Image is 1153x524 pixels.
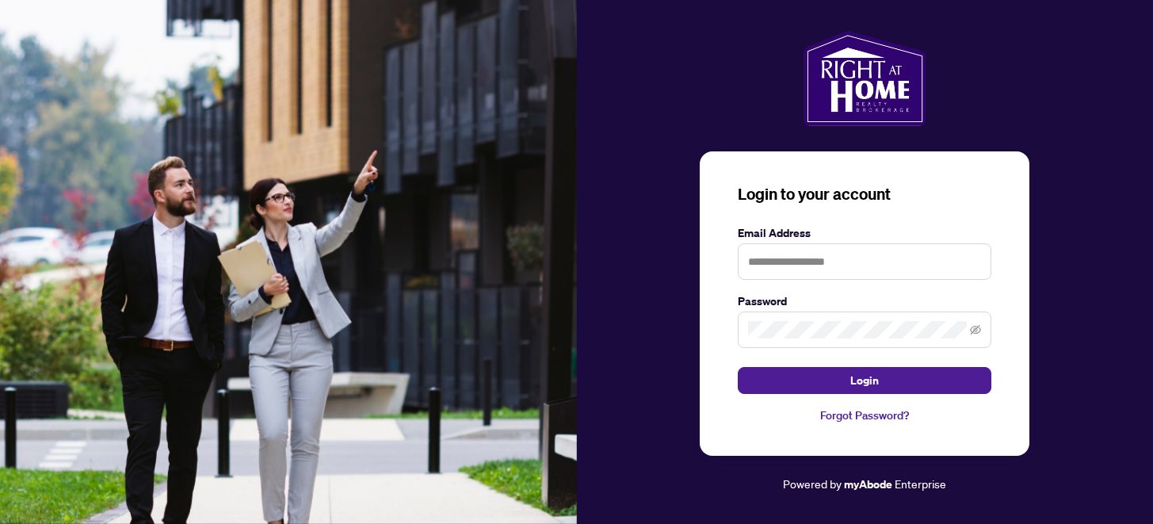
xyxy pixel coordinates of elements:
[783,476,842,491] span: Powered by
[738,293,991,310] label: Password
[738,183,991,205] h3: Login to your account
[738,224,991,242] label: Email Address
[895,476,946,491] span: Enterprise
[738,407,991,424] a: Forgot Password?
[738,367,991,394] button: Login
[850,368,879,393] span: Login
[844,476,892,493] a: myAbode
[804,31,926,126] img: ma-logo
[970,324,981,335] span: eye-invisible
